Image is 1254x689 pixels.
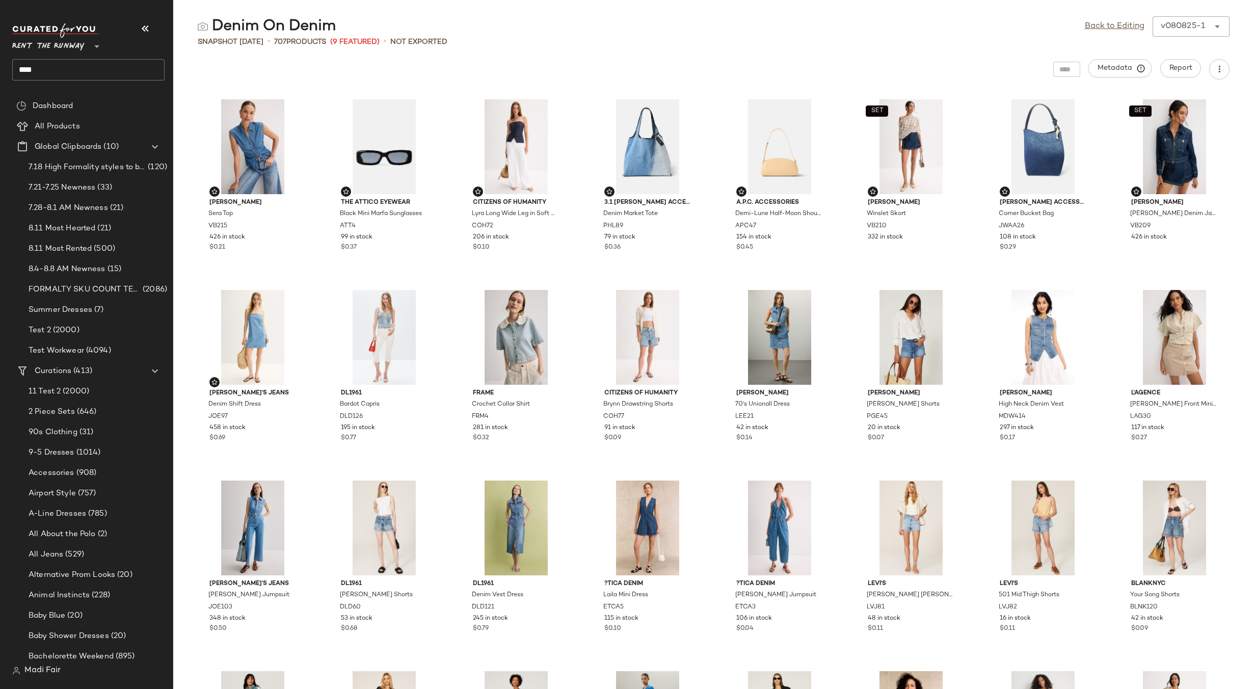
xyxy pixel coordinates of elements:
span: $0.11 [1000,624,1015,633]
span: 707 [274,38,286,46]
img: svg%3e [475,189,481,195]
span: 7.18 High Formality styles to boost [29,162,146,173]
span: (21) [108,202,124,214]
span: (785) [86,508,107,520]
span: DLD126 [340,412,363,421]
span: $0.09 [604,434,621,443]
img: JOE97.jpg [201,290,304,385]
span: (1014) [74,447,101,459]
span: 16 in stock [1000,614,1031,623]
span: Rent the Runway [12,35,85,53]
span: (529) [63,549,84,561]
img: svg%3e [16,101,26,111]
span: Report [1169,64,1192,72]
span: • [268,36,270,48]
img: svg%3e [211,379,218,385]
span: [PERSON_NAME] Front Mini Skirt [1130,400,1217,409]
span: (2000) [51,325,79,336]
span: Dashboard [33,100,73,112]
span: 245 in stock [473,614,508,623]
span: ?TICA Denim [604,579,691,589]
img: JWAA26.jpg [992,99,1095,194]
span: Bachelorette Weekend [29,651,114,662]
span: Demi-Lune Half-Moon Shoulder Bag [735,209,822,219]
span: FORMALTY SKU COUNT TEST [29,284,141,296]
span: $0.14 [736,434,753,443]
img: VB210.jpg [860,99,963,194]
span: (646) [75,406,97,418]
span: Bardot Capris [340,400,380,409]
img: ETCA3.jpg [728,481,831,575]
span: [PERSON_NAME] Shorts [340,591,413,600]
span: PHL89 [603,222,623,231]
span: (500) [92,243,115,255]
img: BLNK120.jpg [1123,481,1226,575]
span: • [384,36,386,48]
div: v080825-1 [1161,20,1205,33]
span: The Attico Eyewear [341,198,428,207]
span: DLD121 [472,603,494,612]
span: COH77 [603,412,624,421]
span: 42 in stock [736,423,768,433]
span: Baby Shower Dresses [29,630,109,642]
img: LEE21.jpg [728,290,831,385]
span: [PERSON_NAME] [209,198,296,207]
img: ETCA5.jpg [596,481,699,575]
span: (2086) [141,284,167,296]
span: 48 in stock [868,614,900,623]
span: (895) [114,651,135,662]
span: MDW414 [999,412,1026,421]
img: svg%3e [1002,189,1008,195]
span: $0.04 [736,624,754,633]
img: svg%3e [738,189,744,195]
img: VB209.jpg [1123,99,1226,194]
span: Laila Mini Dress [603,591,648,600]
span: 426 in stock [1131,233,1167,242]
span: 99 in stock [341,233,372,242]
span: Levi's [1000,579,1086,589]
span: 42 in stock [1131,614,1163,623]
span: $0.32 [473,434,489,443]
span: FRM4 [472,412,489,421]
span: 20 in stock [868,423,900,433]
span: Crochet Collar Shirt [472,400,530,409]
span: 426 in stock [209,233,245,242]
span: Madi Fair [24,665,61,677]
span: DL1961 [473,579,559,589]
span: Brynn Drawstring Shorts [603,400,673,409]
span: 458 in stock [209,423,246,433]
span: [PERSON_NAME] [868,389,954,398]
span: [PERSON_NAME] Accessories [1000,198,1086,207]
span: A-Line Dresses [29,508,86,520]
span: $0.37 [341,243,357,252]
span: VB210 [867,222,887,231]
span: [PERSON_NAME] [PERSON_NAME] Ribcage Shorts [867,591,953,600]
img: LVJ81.jpg [860,481,963,575]
img: DLD60.jpg [333,481,436,575]
span: JWAA26 [999,222,1024,231]
span: $0.27 [1131,434,1147,443]
span: Alternative Prom Looks [29,569,115,581]
img: svg%3e [870,189,876,195]
span: All Products [35,121,80,132]
span: 90s Clothing [29,427,77,438]
div: Denim On Denim [198,16,336,37]
img: DLD126.jpg [333,290,436,385]
span: Global Clipboards [35,141,101,153]
span: 8.11 Most Hearted [29,223,95,234]
span: (9 Featured) [330,37,380,47]
img: JOE103.jpg [201,481,304,575]
span: [PERSON_NAME] Shorts [867,400,940,409]
span: 206 in stock [473,233,509,242]
span: [PERSON_NAME] [868,198,954,207]
span: JOE97 [208,412,228,421]
img: COH77.jpg [596,290,699,385]
img: PGE45.jpg [860,290,963,385]
span: (31) [77,427,94,438]
span: DLD60 [340,603,361,612]
span: Curations [35,365,71,377]
span: $0.36 [604,243,621,252]
img: svg%3e [211,189,218,195]
span: (413) [71,365,92,377]
span: 91 in stock [604,423,635,433]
